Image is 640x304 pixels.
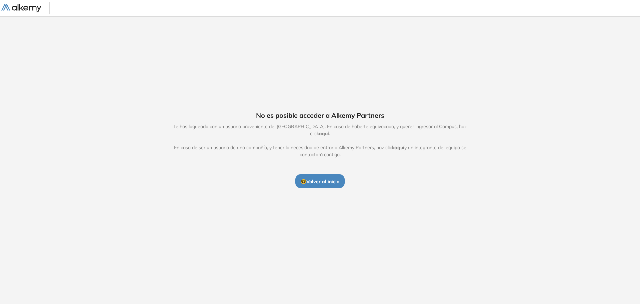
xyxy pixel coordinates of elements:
[166,123,474,158] span: Te has logueado con un usuario proveniente del [GEOGRAPHIC_DATA]. En caso de haberte equivocado, ...
[394,144,404,150] span: aquí
[301,179,339,185] span: 🤓 Volver al inicio
[319,130,329,136] span: aquí
[607,272,640,304] div: Widget de chat
[295,174,345,188] button: 🤓Volver al inicio
[256,110,384,120] span: No es posible acceder a Alkemy Partners
[607,272,640,304] iframe: Chat Widget
[1,4,41,13] img: Logo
